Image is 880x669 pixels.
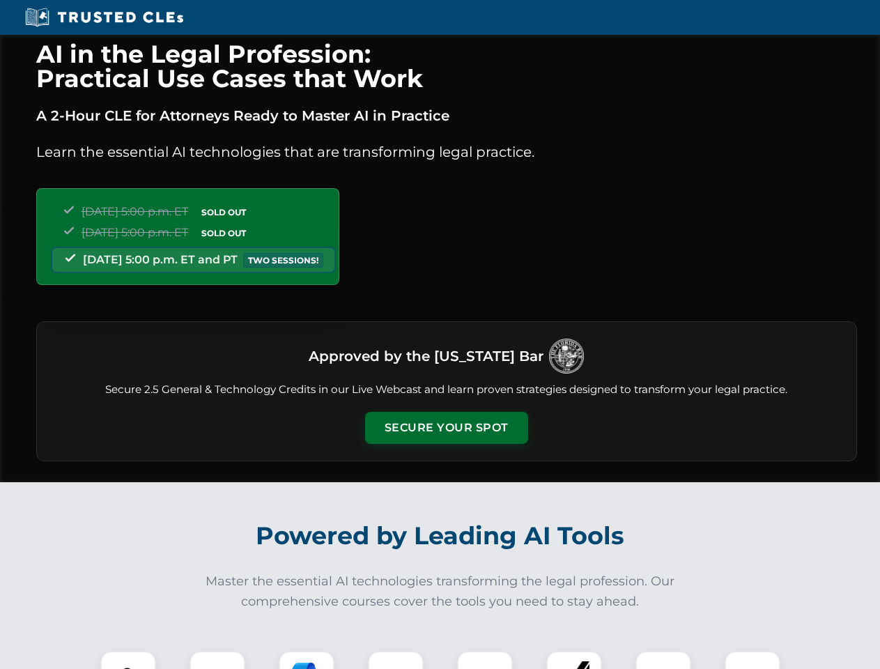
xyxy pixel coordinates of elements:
img: Logo [549,339,584,374]
p: Secure 2.5 General & Technology Credits in our Live Webcast and learn proven strategies designed ... [54,382,840,398]
span: [DATE] 5:00 p.m. ET [82,205,188,218]
h1: AI in the Legal Profession: Practical Use Cases that Work [36,42,857,91]
span: [DATE] 5:00 p.m. ET [82,226,188,239]
span: SOLD OUT [196,205,251,220]
p: Learn the essential AI technologies that are transforming legal practice. [36,141,857,163]
p: A 2-Hour CLE for Attorneys Ready to Master AI in Practice [36,105,857,127]
h2: Powered by Leading AI Tools [54,512,826,560]
img: Trusted CLEs [21,7,187,28]
span: SOLD OUT [196,226,251,240]
h3: Approved by the [US_STATE] Bar [309,344,543,369]
p: Master the essential AI technologies transforming the legal profession. Our comprehensive courses... [196,571,684,612]
button: Secure Your Spot [365,412,528,444]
